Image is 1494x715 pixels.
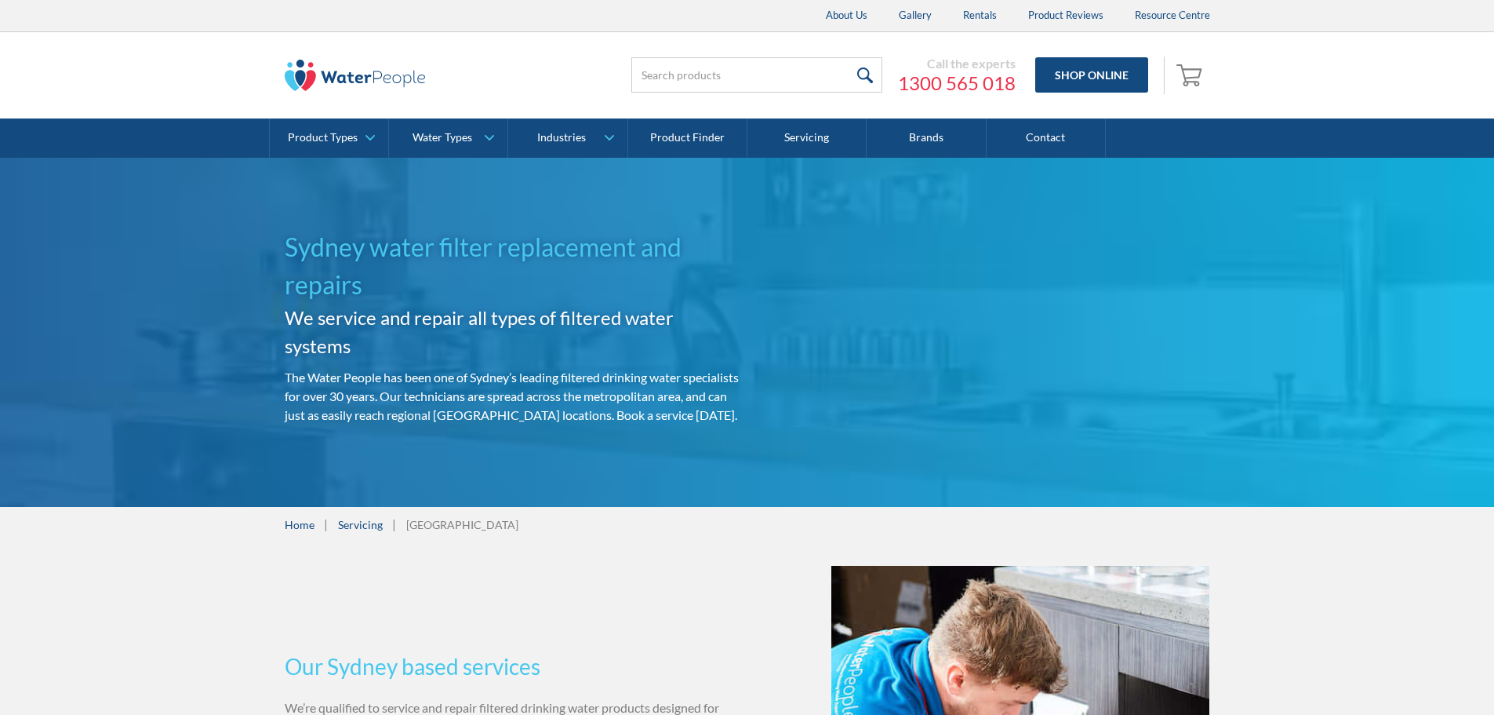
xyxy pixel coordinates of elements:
a: 1300 565 018 [898,71,1016,95]
a: Servicing [338,516,383,533]
a: Brands [867,119,986,158]
div: [GEOGRAPHIC_DATA] [406,516,518,533]
div: Water Types [413,131,472,144]
div: Industries [537,131,586,144]
div: Product Types [288,131,358,144]
h1: Sydney water filter replacement and repairs [285,228,741,304]
p: The Water People has been one of Sydney’s leading filtered drinking water specialists for over 30... [285,368,741,425]
input: Search products [631,57,882,93]
a: Open empty cart [1172,57,1210,94]
a: Product Types [270,119,388,158]
a: Servicing [747,119,867,158]
div: | [391,515,398,534]
div: Call the experts [898,56,1016,71]
a: Water Types [389,119,507,158]
h3: Our Sydney based services [285,650,741,683]
a: Product Finder [628,119,747,158]
a: Home [285,516,314,533]
a: Shop Online [1035,57,1148,93]
div: | [322,515,330,534]
a: Contact [987,119,1106,158]
img: The Water People [285,60,426,91]
img: shopping cart [1176,62,1206,87]
a: Industries [508,119,627,158]
h2: We service and repair all types of filtered water systems [285,304,741,360]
